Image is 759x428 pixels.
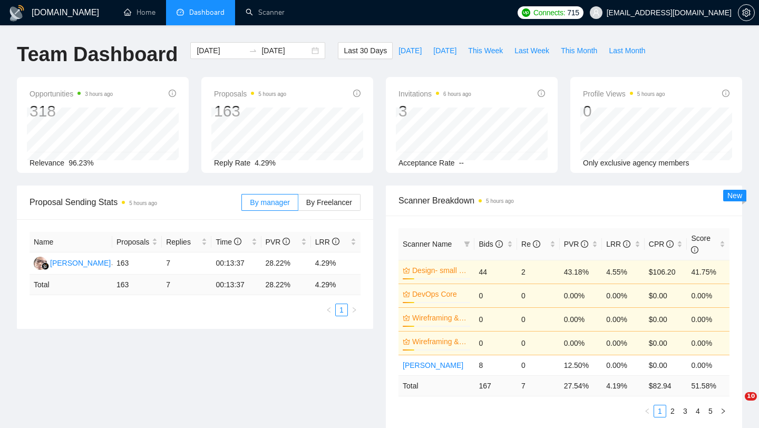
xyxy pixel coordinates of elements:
td: $106.20 [645,260,687,284]
time: 5 hours ago [486,198,514,204]
span: Bids [479,240,502,248]
a: Wireframing & UX Prototype [412,312,468,324]
span: dashboard [177,8,184,16]
span: Score [691,234,711,254]
button: left [323,304,335,316]
li: 1 [335,304,348,316]
td: 163 [112,275,162,295]
a: 2 [667,405,678,417]
span: setting [738,8,754,17]
span: info-circle [722,90,729,97]
td: 0.00% [560,307,602,331]
span: info-circle [283,238,290,245]
span: crown [403,290,410,298]
span: Relevance [30,159,64,167]
td: 4.29% [311,252,361,275]
td: 4.55% [602,260,645,284]
span: Only exclusive agency members [583,159,689,167]
time: 3 hours ago [85,91,113,97]
a: 1 [654,405,666,417]
div: 3 [398,101,471,121]
a: homeHome [124,8,155,17]
td: 7 [517,375,560,396]
span: Last Week [514,45,549,56]
td: $ 82.94 [645,375,687,396]
img: upwork-logo.png [522,8,530,17]
button: [DATE] [393,42,427,59]
input: Start date [197,45,245,56]
span: Proposals [214,87,286,100]
span: Replies [166,236,199,248]
td: 0.00% [687,307,729,331]
button: This Month [555,42,603,59]
li: Next Page [717,405,729,417]
span: Proposal Sending Stats [30,196,241,209]
td: 0 [474,284,517,307]
span: Scanner Name [403,240,452,248]
td: 28.22% [261,252,311,275]
td: 163 [112,252,162,275]
li: Previous Page [641,405,654,417]
span: 96.23% [69,159,93,167]
span: PVR [266,238,290,246]
span: [DATE] [433,45,456,56]
td: 4.29 % [311,275,361,295]
td: 44 [474,260,517,284]
span: filter [462,236,472,252]
span: to [249,46,257,55]
span: info-circle [691,246,698,254]
button: setting [738,4,755,21]
td: 0 [474,307,517,331]
td: 0 [474,331,517,355]
span: 10 [745,392,757,401]
span: Invitations [398,87,471,100]
div: 163 [214,101,286,121]
button: left [641,405,654,417]
button: This Week [462,42,509,59]
span: info-circle [666,240,674,248]
span: CPR [649,240,674,248]
a: searchScanner [246,8,285,17]
td: 0.00% [602,331,645,355]
td: 2 [517,260,560,284]
span: info-circle [234,238,241,245]
a: Wireframing & UX Prototype (without budget) [412,336,468,347]
span: Proposals [116,236,150,248]
span: New [727,191,742,200]
input: End date [261,45,309,56]
span: LRR [606,240,630,248]
td: 0 [517,355,560,375]
span: Time [216,238,241,246]
td: 0.00% [602,284,645,307]
time: 5 hours ago [637,91,665,97]
td: 167 [474,375,517,396]
span: -- [459,159,464,167]
button: Last 30 Days [338,42,393,59]
a: setting [738,8,755,17]
span: info-circle [623,240,630,248]
span: Dashboard [189,8,225,17]
span: crown [403,338,410,345]
span: info-circle [169,90,176,97]
td: 00:13:37 [211,252,261,275]
td: 41.75% [687,260,729,284]
span: [DATE] [398,45,422,56]
td: $0.00 [645,284,687,307]
button: right [348,304,361,316]
td: 28.22 % [261,275,311,295]
li: 4 [692,405,704,417]
a: DevOps Core [412,288,468,300]
span: filter [464,241,470,247]
span: 4.29% [255,159,276,167]
span: info-circle [581,240,588,248]
a: Design- small business ([GEOGRAPHIC_DATA])(4) [412,265,468,276]
li: 5 [704,405,717,417]
li: 2 [666,405,679,417]
span: right [720,408,726,414]
td: 0.00% [560,284,602,307]
button: [DATE] [427,42,462,59]
td: 0 [517,331,560,355]
td: 0.00% [687,331,729,355]
td: $0.00 [645,331,687,355]
th: Name [30,232,112,252]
